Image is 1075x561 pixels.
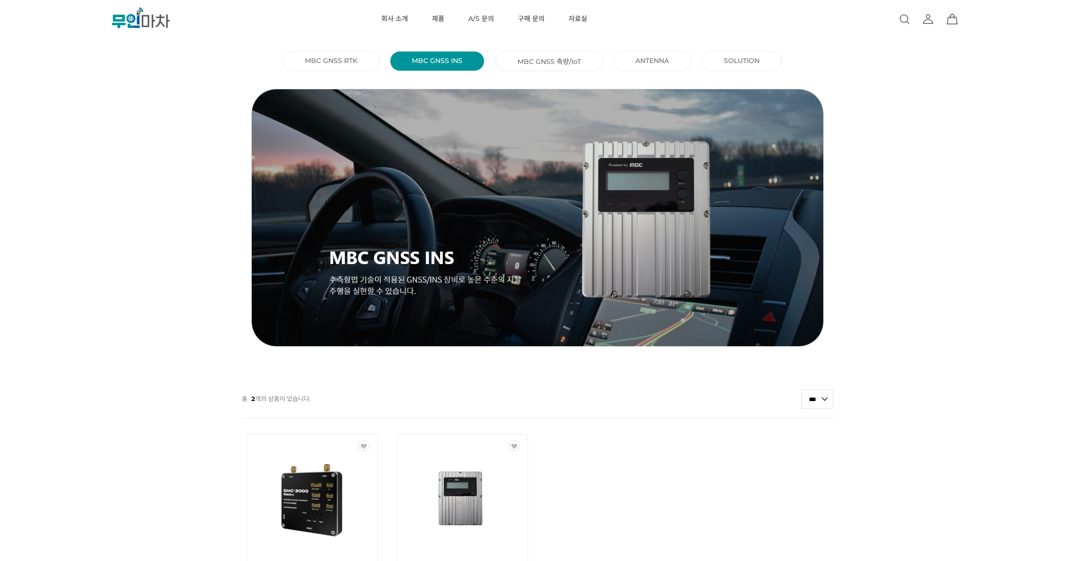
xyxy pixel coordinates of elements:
a: MBC GNSS RTK [305,56,357,65]
span: WISH [509,440,523,451]
a: SOLUTION [724,56,760,65]
img: MGI-2000 [419,456,505,542]
p: 총 개의 상품이 있습니다. [242,390,311,408]
a: MBC GNSS 측량/IoT [517,56,581,66]
img: thumbnail_MBC_GNSS_INS.png [242,89,833,347]
img: SMC-3000 Robotics [269,456,355,542]
span: WISH [358,440,373,451]
img: 관심상품 등록 전 [509,440,520,451]
a: MBC GNSS INS [412,56,462,65]
a: ANTENNA [635,56,669,65]
img: 관심상품 등록 전 [358,440,369,451]
strong: 2 [251,395,255,402]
